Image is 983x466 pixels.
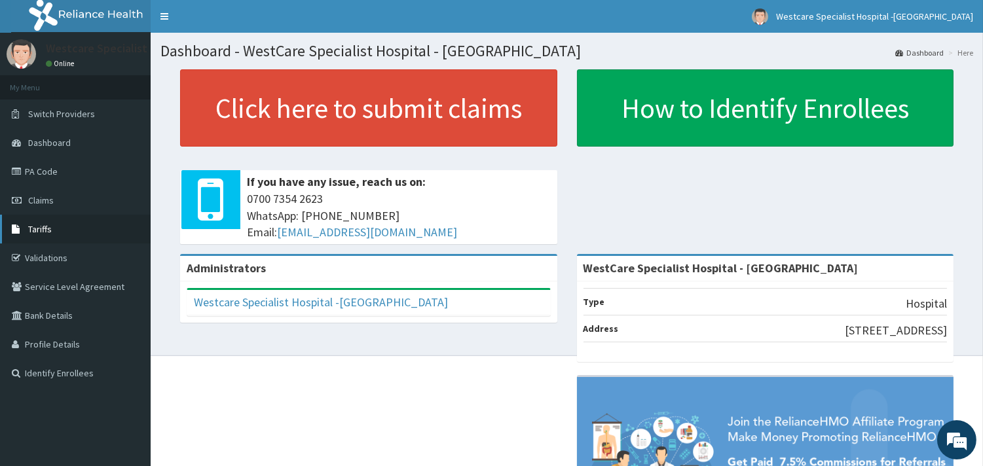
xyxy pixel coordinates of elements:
a: [EMAIL_ADDRESS][DOMAIN_NAME] [277,224,457,240]
span: Claims [28,194,54,206]
b: Address [584,323,619,334]
div: Minimize live chat window [215,7,246,38]
a: Dashboard [895,47,944,58]
img: User Image [752,9,768,25]
b: If you have any issue, reach us on: [247,174,426,189]
a: Westcare Specialist Hospital -[GEOGRAPHIC_DATA] [194,295,448,310]
p: [STREET_ADDRESS] [845,322,947,339]
span: Westcare Specialist Hospital -[GEOGRAPHIC_DATA] [776,10,973,22]
h1: Dashboard - WestCare Specialist Hospital - [GEOGRAPHIC_DATA] [160,43,973,60]
span: 0700 7354 2623 WhatsApp: [PHONE_NUMBER] Email: [247,190,551,241]
img: d_794563401_company_1708531726252_794563401 [24,65,53,98]
span: Tariffs [28,223,52,235]
a: Online [46,59,77,68]
a: How to Identify Enrollees [577,69,954,147]
b: Administrators [187,260,266,276]
span: We're online! [76,146,181,278]
div: Chat with us now [68,73,220,90]
li: Here [945,47,973,58]
p: Hospital [906,295,947,312]
textarea: Type your message and hit 'Enter' [7,319,250,365]
img: User Image [7,39,36,69]
a: Click here to submit claims [180,69,557,147]
span: Switch Providers [28,108,95,120]
b: Type [584,296,605,308]
strong: WestCare Specialist Hospital - [GEOGRAPHIC_DATA] [584,260,859,276]
span: Dashboard [28,137,71,149]
p: Westcare Specialist Hospital -[GEOGRAPHIC_DATA] [46,43,308,54]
